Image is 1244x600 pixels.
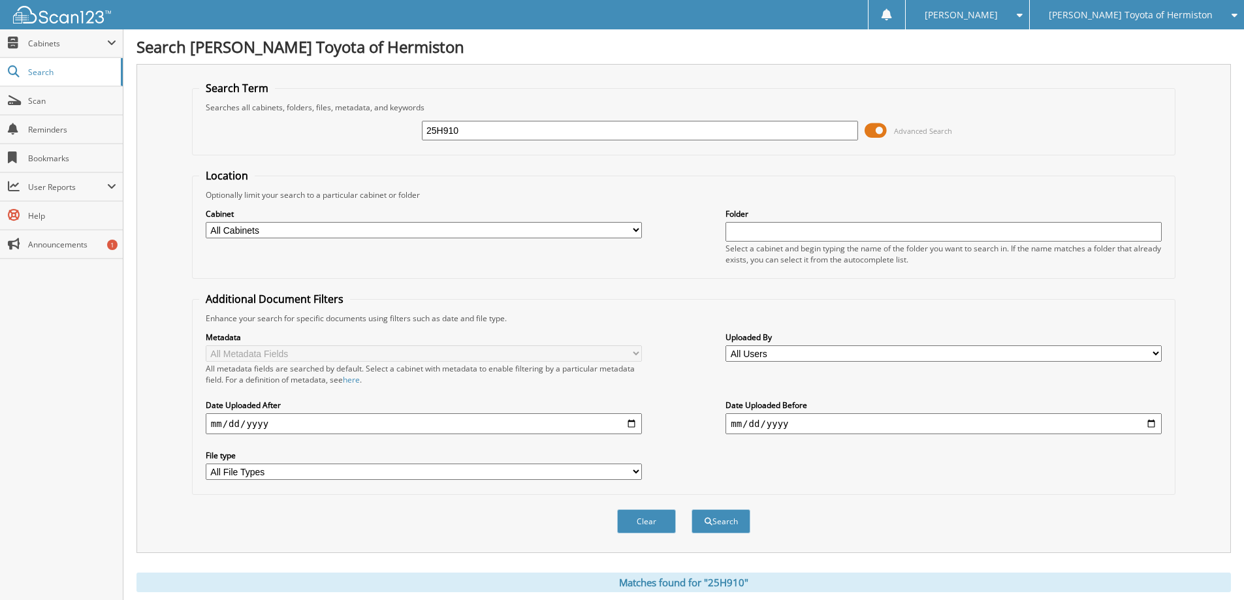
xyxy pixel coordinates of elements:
[726,332,1162,343] label: Uploaded By
[199,81,275,95] legend: Search Term
[28,67,114,78] span: Search
[28,153,116,164] span: Bookmarks
[199,313,1168,324] div: Enhance your search for specific documents using filters such as date and file type.
[136,36,1231,57] h1: Search [PERSON_NAME] Toyota of Hermiston
[107,240,118,250] div: 1
[199,102,1168,113] div: Searches all cabinets, folders, files, metadata, and keywords
[726,400,1162,411] label: Date Uploaded Before
[28,210,116,221] span: Help
[28,124,116,135] span: Reminders
[199,292,350,306] legend: Additional Document Filters
[28,239,116,250] span: Announcements
[925,11,998,19] span: [PERSON_NAME]
[206,332,642,343] label: Metadata
[136,573,1231,592] div: Matches found for "25H910"
[206,450,642,461] label: File type
[199,168,255,183] legend: Location
[206,400,642,411] label: Date Uploaded After
[28,38,107,49] span: Cabinets
[28,182,107,193] span: User Reports
[726,208,1162,219] label: Folder
[726,243,1162,265] div: Select a cabinet and begin typing the name of the folder you want to search in. If the name match...
[199,189,1168,200] div: Optionally limit your search to a particular cabinet or folder
[206,413,642,434] input: start
[206,208,642,219] label: Cabinet
[726,413,1162,434] input: end
[28,95,116,106] span: Scan
[692,509,750,533] button: Search
[617,509,676,533] button: Clear
[206,363,642,385] div: All metadata fields are searched by default. Select a cabinet with metadata to enable filtering b...
[13,6,111,24] img: scan123-logo-white.svg
[343,374,360,385] a: here
[1049,11,1213,19] span: [PERSON_NAME] Toyota of Hermiston
[894,126,952,136] span: Advanced Search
